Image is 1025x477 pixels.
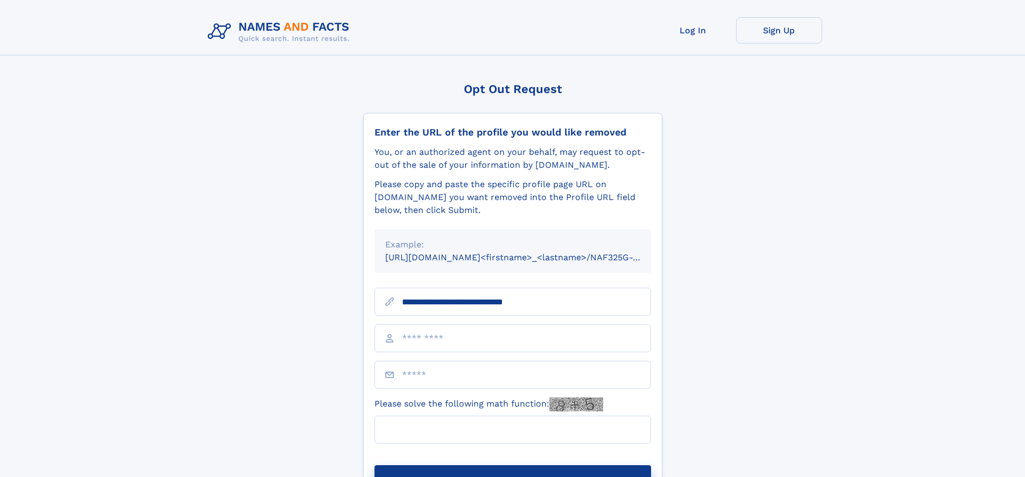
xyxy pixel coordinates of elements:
div: Please copy and paste the specific profile page URL on [DOMAIN_NAME] you want removed into the Pr... [374,178,651,217]
div: You, or an authorized agent on your behalf, may request to opt-out of the sale of your informatio... [374,146,651,172]
small: [URL][DOMAIN_NAME]<firstname>_<lastname>/NAF325G-xxxxxxxx [385,252,671,262]
a: Sign Up [736,17,822,44]
label: Please solve the following math function: [374,397,603,411]
div: Opt Out Request [363,82,662,96]
div: Enter the URL of the profile you would like removed [374,126,651,138]
a: Log In [650,17,736,44]
img: Logo Names and Facts [203,17,358,46]
div: Example: [385,238,640,251]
